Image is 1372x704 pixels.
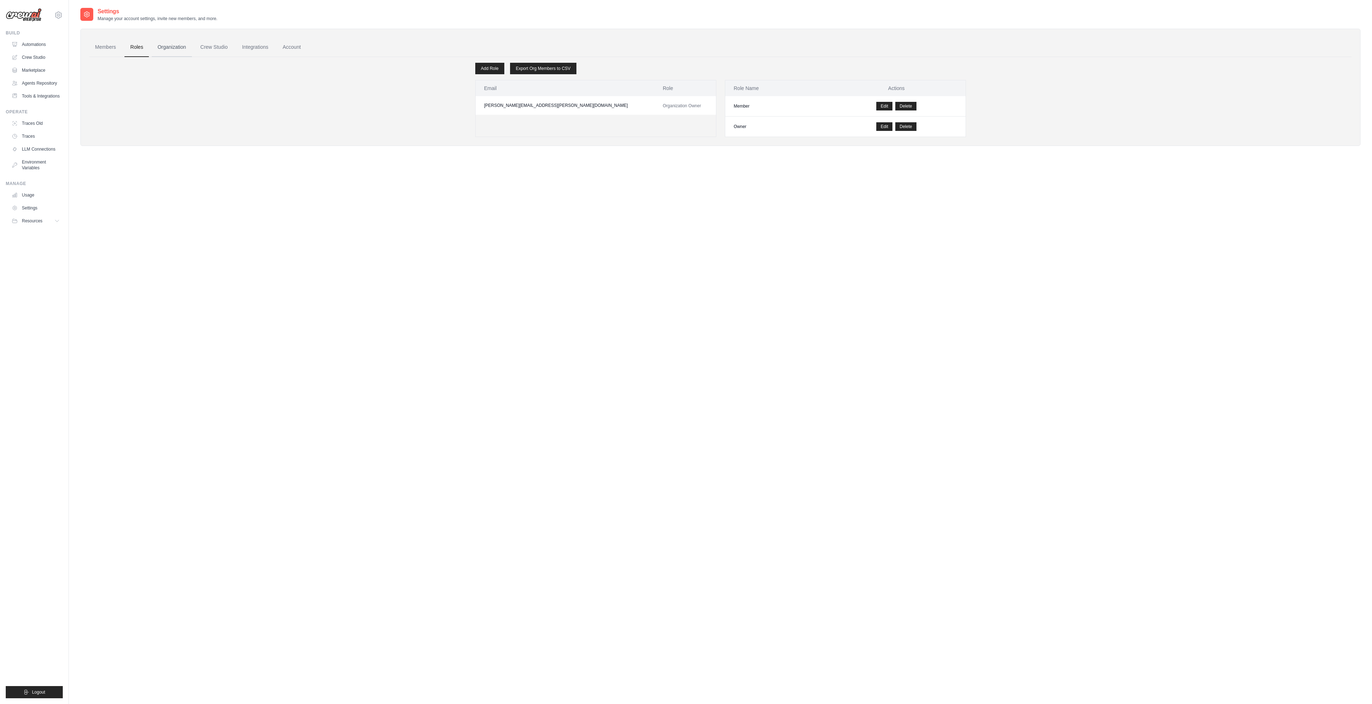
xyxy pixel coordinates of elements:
a: Account [277,38,307,57]
img: Logo [6,8,42,22]
a: Members [89,38,122,57]
a: Traces [9,131,63,142]
th: Role Name [725,80,828,96]
span: Organization Owner [663,103,701,108]
a: Edit [876,122,892,131]
a: Environment Variables [9,156,63,174]
a: LLM Connections [9,143,63,155]
a: Settings [9,202,63,214]
a: Crew Studio [9,52,63,63]
a: Tools & Integrations [9,90,63,102]
a: Roles [124,38,149,57]
td: Owner [725,117,828,137]
p: Manage your account settings, invite new members, and more. [98,16,217,22]
th: Email [476,80,654,96]
th: Actions [828,80,966,96]
a: Marketplace [9,65,63,76]
a: Traces Old [9,118,63,129]
a: Agents Repository [9,77,63,89]
a: Add Role [475,63,504,74]
a: Integrations [236,38,274,57]
div: Manage [6,181,63,186]
button: Delete [895,102,916,110]
button: Resources [9,215,63,227]
a: Crew Studio [195,38,234,57]
a: Export Org Members to CSV [510,63,576,74]
button: Delete [895,122,916,131]
a: Edit [876,102,892,110]
button: Logout [6,686,63,698]
td: [PERSON_NAME][EMAIL_ADDRESS][PERSON_NAME][DOMAIN_NAME] [476,96,654,115]
td: Member [725,96,828,117]
h2: Settings [98,7,217,16]
div: Build [6,30,63,36]
span: Resources [22,218,42,224]
a: Automations [9,39,63,50]
div: Operate [6,109,63,115]
a: Organization [152,38,192,57]
th: Role [654,80,716,96]
a: Usage [9,189,63,201]
span: Logout [32,689,45,695]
